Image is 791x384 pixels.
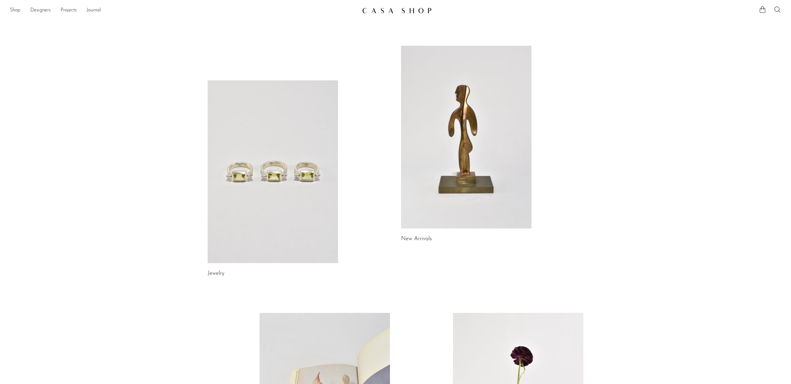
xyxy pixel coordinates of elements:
[10,5,357,16] ul: NEW HEADER MENU
[87,6,101,15] a: Journal
[10,6,20,15] a: Shop
[208,271,224,276] a: Jewelry
[401,236,432,242] a: New Arrivals
[30,6,51,15] a: Designers
[10,5,357,16] nav: Desktop navigation
[61,6,77,15] a: Projects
